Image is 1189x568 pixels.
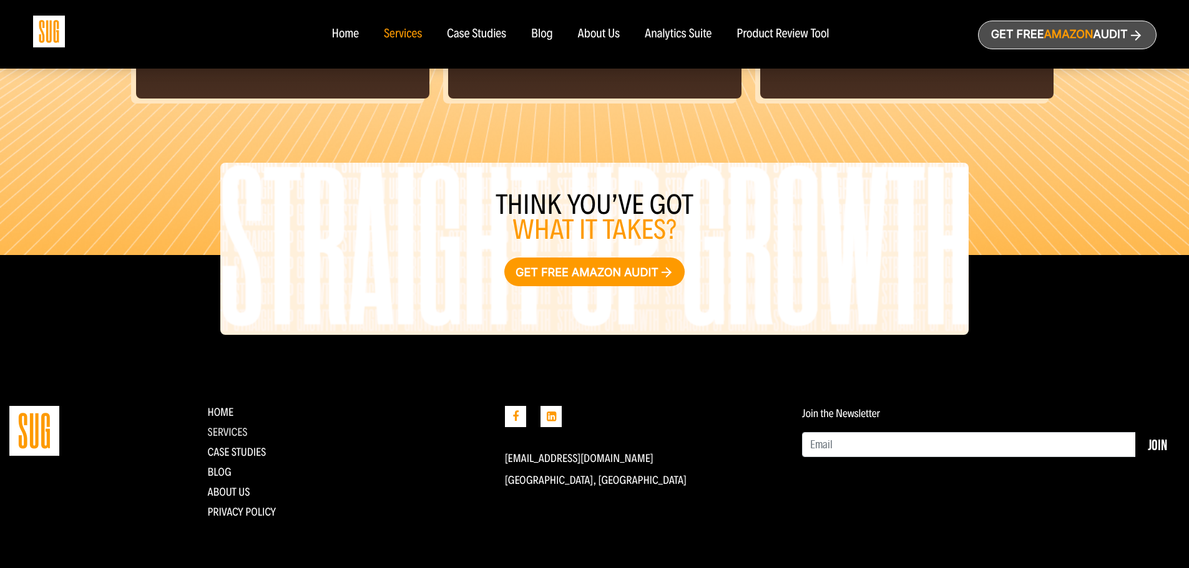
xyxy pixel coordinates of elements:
h3: Think you’ve got [220,193,969,243]
label: Join the Newsletter [802,407,880,420]
a: Blog [207,465,231,479]
a: Get freeAmazonAudit [978,21,1157,49]
a: Home [331,27,358,41]
a: Privacy Policy [207,505,276,519]
a: [EMAIL_ADDRESS][DOMAIN_NAME] [505,451,653,465]
a: Blog [531,27,553,41]
span: what it takes? [512,213,677,246]
a: CASE STUDIES [207,445,266,459]
p: [GEOGRAPHIC_DATA], [GEOGRAPHIC_DATA] [505,474,783,486]
a: About Us [578,27,620,41]
a: Home [207,405,233,419]
img: Sug [33,16,65,47]
a: Product Review Tool [736,27,829,41]
img: Straight Up Growth [9,406,59,456]
input: Email [802,432,1136,457]
span: Amazon [1044,28,1093,41]
a: Analytics Suite [645,27,712,41]
a: Services [207,425,247,439]
a: Get free Amazon audit [504,258,685,286]
button: Join [1135,432,1180,457]
a: Case Studies [447,27,506,41]
a: Services [384,27,422,41]
a: About Us [207,485,250,499]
